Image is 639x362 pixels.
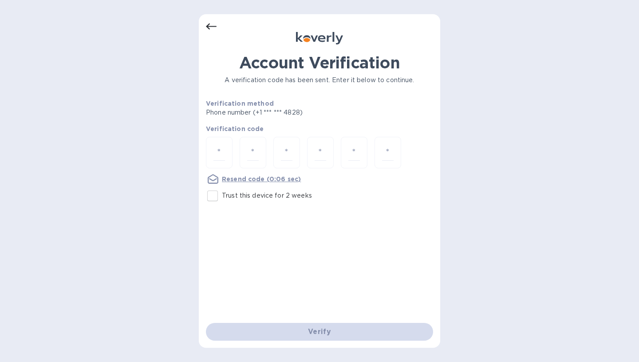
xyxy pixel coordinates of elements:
[206,76,433,85] p: A verification code has been sent. Enter it below to continue.
[206,53,433,72] h1: Account Verification
[206,108,371,117] p: Phone number (+1 *** *** 4828)
[206,100,274,107] b: Verification method
[222,191,312,200] p: Trust this device for 2 weeks
[206,124,433,133] p: Verification code
[222,175,301,183] u: Resend code (0:06 sec)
